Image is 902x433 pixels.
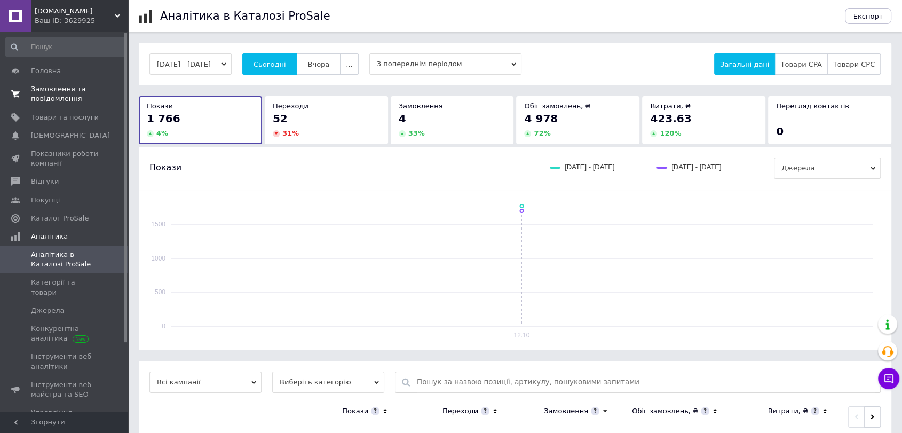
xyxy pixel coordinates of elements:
[35,6,115,16] span: Shopbady.com.ua
[35,16,128,26] div: Ваш ID: 3629925
[149,372,262,393] span: Всі кампанії
[156,129,168,137] span: 4 %
[827,53,881,75] button: Товари CPC
[342,406,368,416] div: Покази
[5,37,125,57] input: Пошук
[31,278,99,297] span: Категорії та товари
[149,162,181,174] span: Покази
[162,322,165,330] text: 0
[151,255,165,262] text: 1000
[31,232,68,241] span: Аналітика
[650,102,691,110] span: Витрати, ₴
[151,221,165,228] text: 1500
[660,129,681,137] span: 120 %
[774,53,827,75] button: Товари CPA
[147,102,173,110] span: Покази
[31,324,99,343] span: Конкурентна аналітика
[346,60,352,68] span: ...
[307,60,329,68] span: Вчора
[282,129,299,137] span: 31 %
[31,131,110,140] span: [DEMOGRAPHIC_DATA]
[254,60,286,68] span: Сьогодні
[417,372,875,392] input: Пошук за назвою позиції, артикулу, пошуковими запитами
[31,380,99,399] span: Інструменти веб-майстра та SEO
[845,8,892,24] button: Експорт
[340,53,358,75] button: ...
[31,84,99,104] span: Замовлення та повідомлення
[155,288,165,296] text: 500
[776,102,849,110] span: Перегляд контактів
[160,10,330,22] h1: Аналітика в Каталозі ProSale
[776,125,784,138] span: 0
[31,306,64,316] span: Джерела
[31,250,99,269] span: Аналітика в Каталозі ProSale
[632,406,698,416] div: Обіг замовлень, ₴
[714,53,775,75] button: Загальні дані
[242,53,297,75] button: Сьогодні
[650,112,691,125] span: 423.63
[369,53,521,75] span: З попереднім періодом
[272,372,384,393] span: Виберіть категорію
[296,53,341,75] button: Вчора
[147,112,180,125] span: 1 766
[31,408,99,427] span: Управління сайтом
[273,112,288,125] span: 52
[31,195,60,205] span: Покупці
[534,129,550,137] span: 72 %
[513,332,529,339] text: 12.10
[273,102,308,110] span: Переходи
[780,60,821,68] span: Товари CPA
[31,66,61,76] span: Головна
[31,214,89,223] span: Каталог ProSale
[768,406,808,416] div: Витрати, ₴
[544,406,588,416] div: Замовлення
[408,129,425,137] span: 33 %
[853,12,883,20] span: Експорт
[774,158,881,179] span: Джерела
[524,102,590,110] span: Обіг замовлень, ₴
[31,113,99,122] span: Товари та послуги
[399,102,443,110] span: Замовлення
[833,60,875,68] span: Товари CPC
[442,406,478,416] div: Переходи
[399,112,406,125] span: 4
[149,53,232,75] button: [DATE] - [DATE]
[878,368,899,389] button: Чат з покупцем
[720,60,769,68] span: Загальні дані
[31,352,99,371] span: Інструменти веб-аналітики
[31,149,99,168] span: Показники роботи компанії
[31,177,59,186] span: Відгуки
[524,112,558,125] span: 4 978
